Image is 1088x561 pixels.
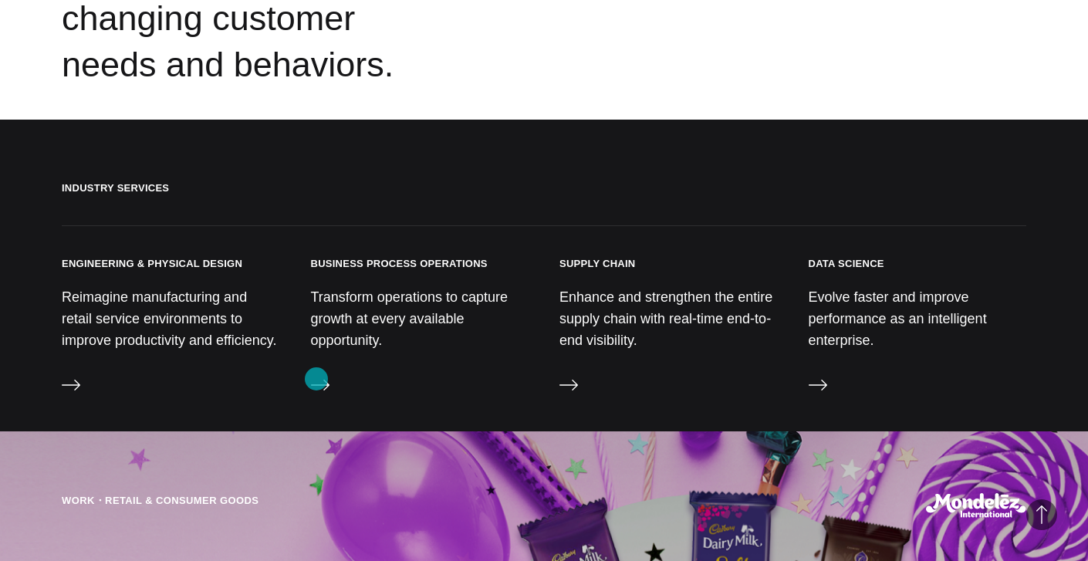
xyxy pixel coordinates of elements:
[62,286,280,352] p: Reimagine manufacturing and retail service environments to improve productivity and efficiency.
[62,181,1026,226] h2: Industry Services
[311,257,488,270] h3: Business Process Operations
[311,286,529,352] p: Transform operations to capture growth at every available opportunity.
[559,286,778,352] p: Enhance and strengthen the entire supply chain with real-time end-to-end visibility.
[62,257,242,270] h3: Engineering & Physical Design
[62,493,258,517] div: Work・Retail & Consumer Goods
[809,286,1027,352] p: Evolve faster and improve performance as an intelligent enterprise.
[809,257,884,270] h3: Data Science
[559,257,635,270] h3: Supply Chain
[1026,499,1057,530] button: Back to Top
